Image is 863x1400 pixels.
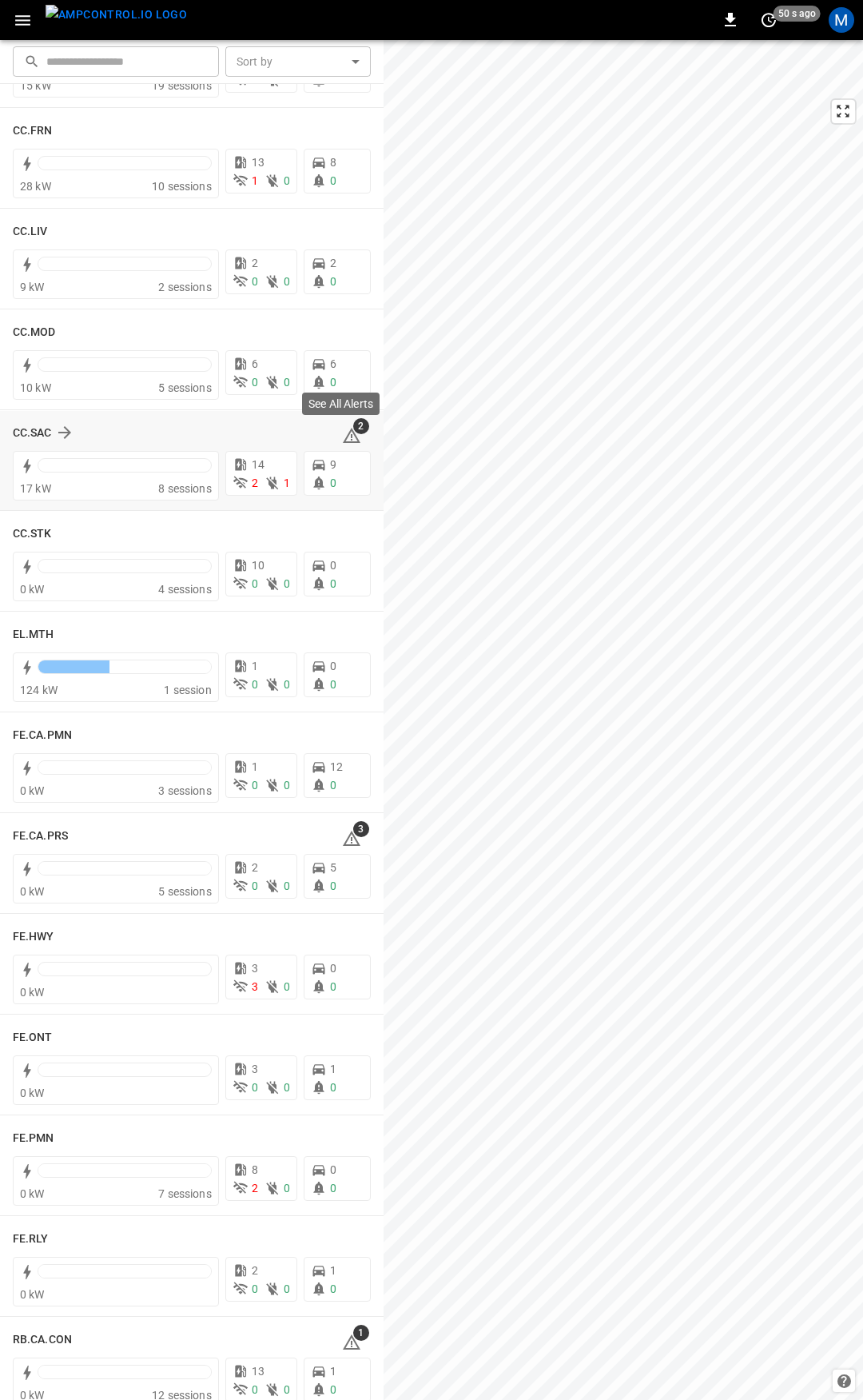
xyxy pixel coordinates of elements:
[20,583,45,596] span: 0 kW
[20,1187,45,1200] span: 0 kW
[158,784,212,797] span: 3 sessions
[158,885,212,898] span: 5 sessions
[330,879,336,892] span: 0
[284,980,290,993] span: 0
[330,1163,336,1176] span: 0
[330,1081,336,1094] span: 0
[252,678,258,691] span: 0
[252,357,258,370] span: 6
[252,257,258,269] span: 2
[20,281,45,293] span: 9 kW
[330,174,336,187] span: 0
[158,482,212,495] span: 8 sessions
[330,1182,336,1195] span: 0
[252,1182,258,1195] span: 2
[284,1182,290,1195] span: 0
[330,477,336,489] span: 0
[252,156,264,169] span: 13
[284,1383,290,1396] span: 0
[330,980,336,993] span: 0
[330,257,336,269] span: 2
[330,376,336,389] span: 0
[252,559,264,572] span: 10
[252,879,258,892] span: 0
[330,1282,336,1295] span: 0
[252,376,258,389] span: 0
[20,1288,45,1301] span: 0 kW
[13,223,48,241] h6: CC.LIV
[829,7,854,33] div: profile-icon
[158,281,212,293] span: 2 sessions
[330,156,336,169] span: 8
[252,1282,258,1295] span: 0
[252,1163,258,1176] span: 8
[330,861,336,874] span: 5
[20,784,45,797] span: 0 kW
[20,180,51,193] span: 28 kW
[284,577,290,590] span: 0
[20,885,45,898] span: 0 kW
[384,40,863,1400] canvas: Map
[774,6,821,22] span: 50 s ago
[330,577,336,590] span: 0
[13,1331,72,1349] h6: RB.CA.CON
[13,1029,53,1047] h6: FE.ONT
[330,458,336,471] span: 9
[13,1130,54,1147] h6: FE.PMN
[252,1365,264,1378] span: 13
[284,174,290,187] span: 0
[330,1063,336,1075] span: 1
[330,678,336,691] span: 0
[13,828,68,845] h6: FE.CA.PRS
[284,477,290,489] span: 1
[158,583,212,596] span: 4 sessions
[252,577,258,590] span: 0
[756,7,781,33] button: set refresh interval
[252,1264,258,1277] span: 2
[20,1087,45,1099] span: 0 kW
[330,760,343,773] span: 12
[330,660,336,672] span: 0
[20,381,51,394] span: 10 kW
[252,1081,258,1094] span: 0
[330,357,336,370] span: 6
[284,1282,290,1295] span: 0
[330,779,336,792] span: 0
[20,482,51,495] span: 17 kW
[20,684,58,696] span: 124 kW
[13,928,54,946] h6: FE.HWY
[308,396,373,412] p: See All Alerts
[13,1230,49,1248] h6: FE.RLY
[252,779,258,792] span: 0
[284,678,290,691] span: 0
[284,376,290,389] span: 0
[164,684,211,696] span: 1 session
[252,477,258,489] span: 2
[252,660,258,672] span: 1
[20,79,51,92] span: 15 kW
[330,275,336,288] span: 0
[13,122,53,140] h6: CC.FRN
[330,1365,336,1378] span: 1
[284,779,290,792] span: 0
[46,5,187,25] img: ampcontrol.io logo
[284,1081,290,1094] span: 0
[330,1383,336,1396] span: 0
[252,760,258,773] span: 1
[252,1063,258,1075] span: 3
[13,324,56,341] h6: CC.MOD
[252,174,258,187] span: 1
[330,559,336,572] span: 0
[152,79,212,92] span: 19 sessions
[13,727,72,744] h6: FE.CA.PMN
[330,1264,336,1277] span: 1
[353,418,369,434] span: 2
[252,1383,258,1396] span: 0
[252,980,258,993] span: 3
[330,962,336,975] span: 0
[353,1325,369,1341] span: 1
[152,180,212,193] span: 10 sessions
[284,879,290,892] span: 0
[252,962,258,975] span: 3
[252,458,264,471] span: 14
